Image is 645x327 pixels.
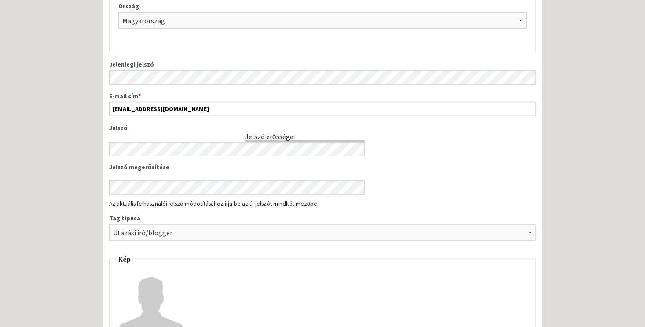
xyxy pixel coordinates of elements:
[138,92,141,100] span: This field is required.
[245,132,295,141] div: Jelszó erőssége:
[109,92,138,100] font: E-mail cím
[109,123,365,133] label: Jelszó
[118,2,527,11] label: Ország
[109,102,536,116] input: A valid e-mail address. All e-mails from the system will be sent to this address. The e-mail addr...
[109,60,536,69] label: Jelenlegi jelszó
[109,163,365,172] label: Jelszó megerősítése
[118,299,184,308] a: View user profile.
[109,201,536,207] div: Az aktuális felhasználói jelszó módosításához írja be az új jelszót mindkét mezőbe.
[109,214,536,223] label: Tag típusa
[118,255,131,264] span: Kép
